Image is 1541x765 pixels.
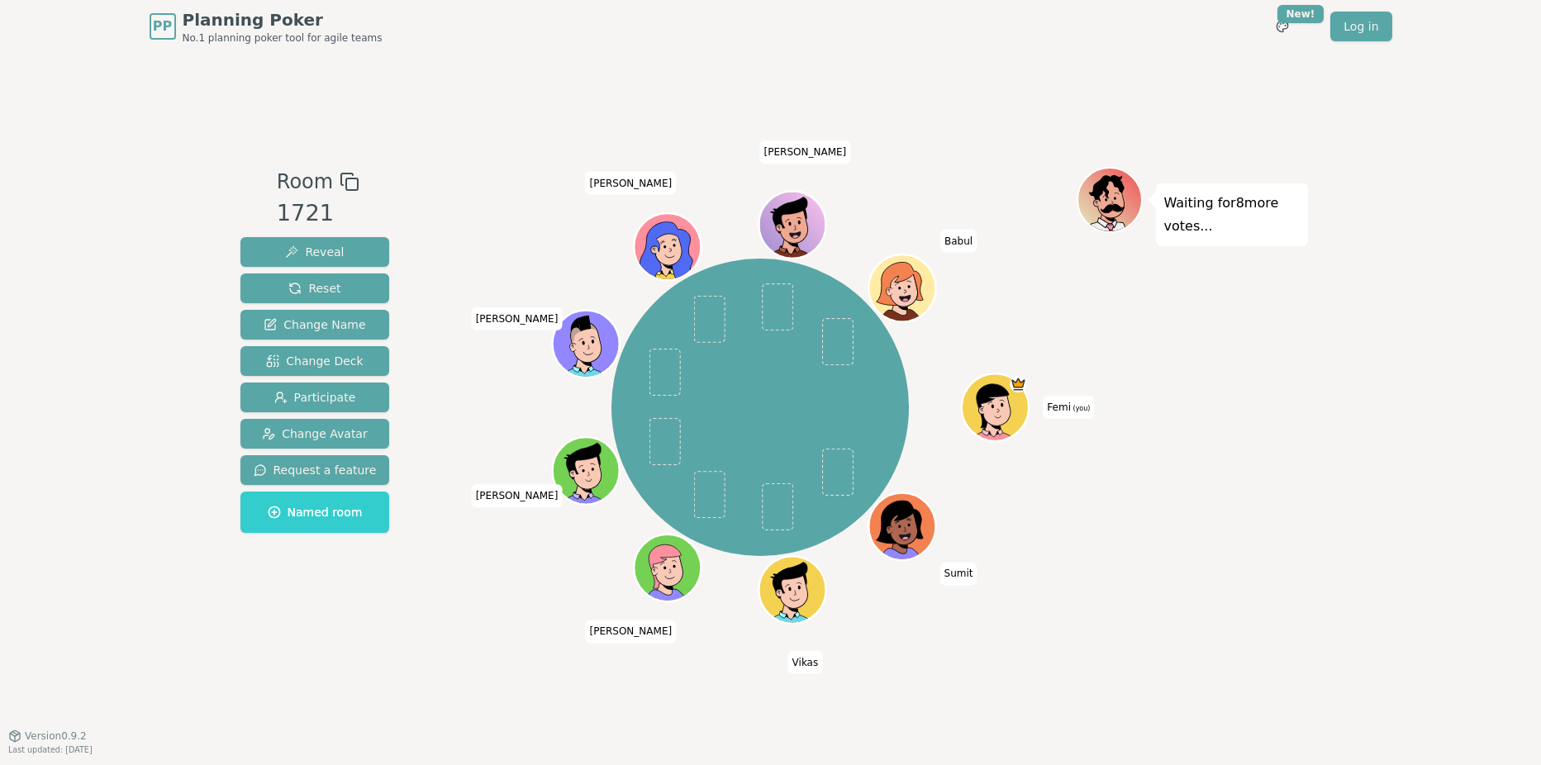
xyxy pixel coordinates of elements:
div: New! [1277,5,1325,23]
span: Click to change your name [472,484,563,507]
span: Click to change your name [940,562,977,585]
span: Participate [274,389,356,406]
span: Named room [268,504,363,520]
span: Reset [288,280,340,297]
span: Reveal [285,244,344,260]
span: Click to change your name [585,620,676,643]
button: Participate [240,382,390,412]
span: (you) [1071,405,1091,412]
span: Request a feature [254,462,377,478]
a: Log in [1330,12,1391,41]
span: Click to change your name [760,140,851,164]
span: Change Deck [266,353,363,369]
button: Named room [240,492,390,533]
p: Waiting for 8 more votes... [1164,192,1300,238]
span: Version 0.9.2 [25,729,87,743]
span: Room [277,167,333,197]
span: PP [153,17,172,36]
button: Reveal [240,237,390,267]
span: Click to change your name [472,307,563,330]
button: Change Name [240,310,390,340]
span: Click to change your name [1043,396,1094,419]
span: Click to change your name [585,171,676,194]
button: Change Deck [240,346,390,376]
span: No.1 planning poker tool for agile teams [183,31,383,45]
button: Click to change your avatar [963,376,1026,439]
span: Planning Poker [183,8,383,31]
button: New! [1268,12,1297,41]
span: Change Name [264,316,365,333]
button: Request a feature [240,455,390,485]
span: Last updated: [DATE] [8,745,93,754]
span: Femi is the host [1010,376,1026,392]
button: Reset [240,273,390,303]
span: Change Avatar [262,425,368,442]
button: Version0.9.2 [8,729,87,743]
button: Change Avatar [240,419,390,449]
a: PPPlanning PokerNo.1 planning poker tool for agile teams [150,8,383,45]
div: 1721 [277,197,359,230]
span: Click to change your name [940,229,977,252]
span: Click to change your name [788,651,823,674]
